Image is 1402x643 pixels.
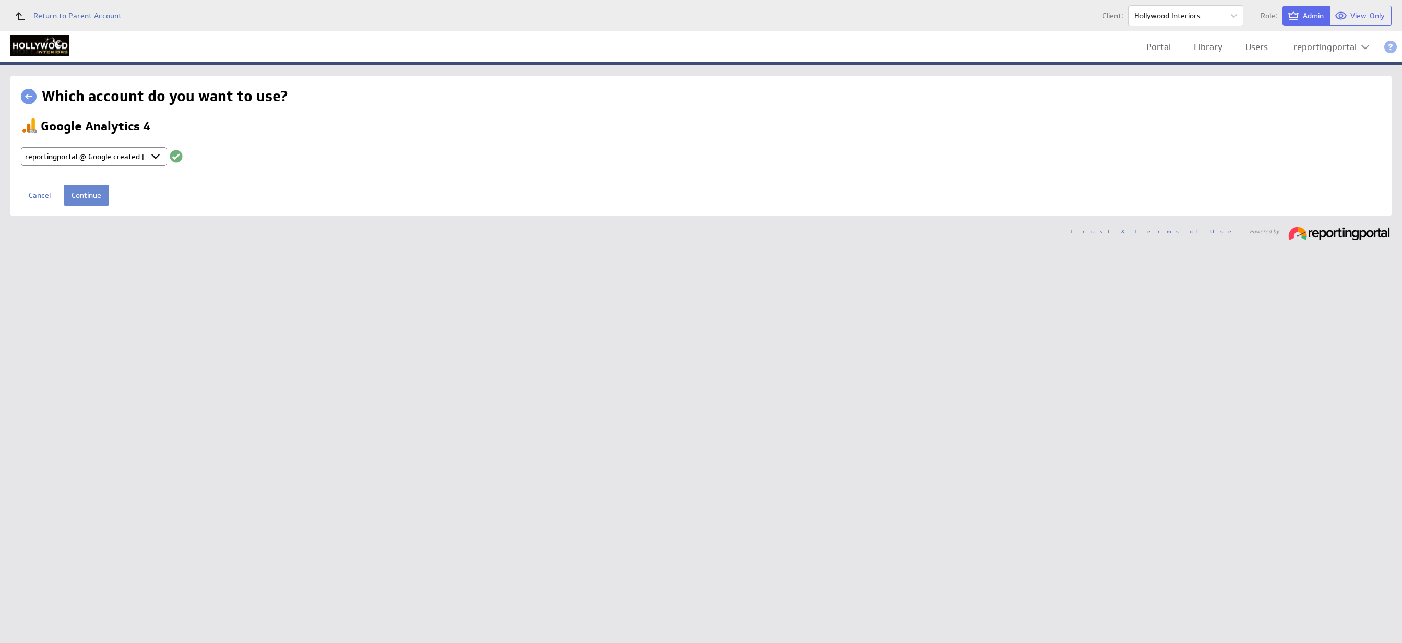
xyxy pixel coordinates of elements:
img: reportingportal_233x30.png [1287,227,1392,240]
a: Portal [1138,37,1179,58]
button: View as Admin [1282,6,1330,26]
a: Cancel [21,185,58,206]
span: Return to Parent Account [33,12,122,19]
h1: Which account do you want to use? [42,86,288,107]
input: Continue [64,185,109,206]
a: Users [1238,37,1276,58]
img: image6502031566950861830.png [21,117,37,133]
div: reportingportal [1293,43,1357,52]
span: Admin [1303,11,1324,20]
a: Return to Parent Account [8,4,122,27]
div: Account connected successfully. [167,147,185,166]
div: Go to my dashboards [10,33,69,62]
button: View as View-Only [1330,6,1392,26]
select: Last authorized on Oct 07 at 2025, 2:24 AM GMT [21,147,167,166]
img: Reporting Portal logo [10,35,69,59]
span: View-Only [1350,11,1385,20]
a: Trust & Terms of Use [1070,228,1239,235]
a: Library [1186,37,1230,58]
span: Role: [1261,12,1277,19]
span: Client: [1102,12,1123,19]
div: Hollywood Interiors [1134,12,1201,19]
span: Powered by [1250,229,1279,234]
h2: Google Analytics 4 [41,122,1378,131]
